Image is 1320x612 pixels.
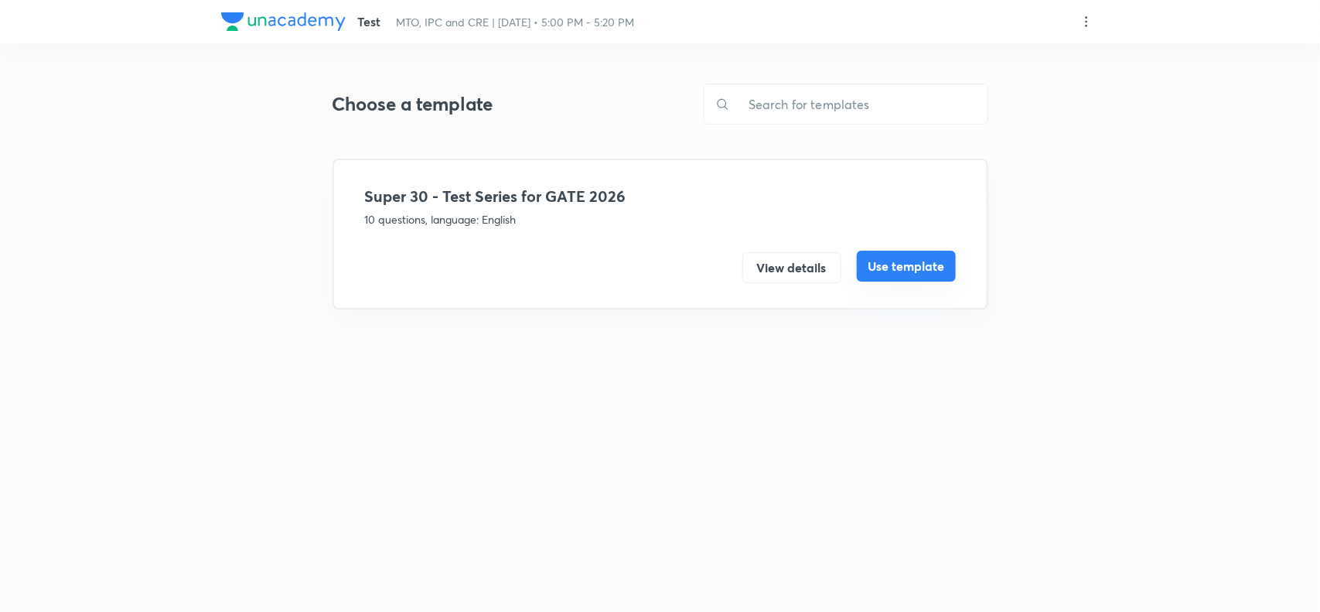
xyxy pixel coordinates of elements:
[333,93,654,115] h3: Choose a template
[365,185,956,208] h4: Super 30 - Test Series for GATE 2026
[730,84,987,124] input: Search for templates
[358,13,381,29] span: Test
[221,12,346,31] img: Company Logo
[857,251,956,282] button: Use template
[397,15,635,29] span: MTO, IPC and CRE | [DATE] • 5:00 PM - 5:20 PM
[365,211,956,227] p: 10 questions, language: English
[742,252,841,283] button: View details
